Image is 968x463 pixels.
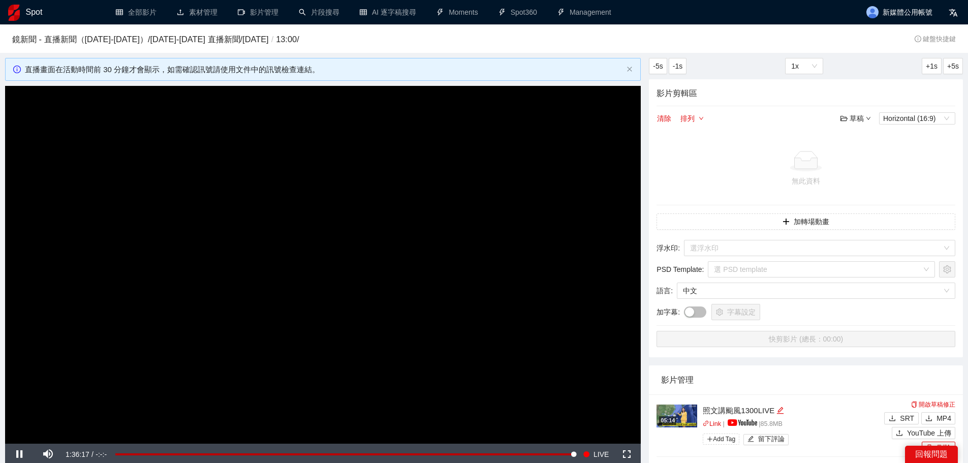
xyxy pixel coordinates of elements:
span: down [866,116,871,121]
span: delete [926,444,933,452]
a: linkLink [703,420,721,427]
h4: 影片剪輯區 [657,87,955,100]
button: +1s [922,58,942,74]
div: 編輯 [776,405,784,417]
button: downloadSRT [884,412,919,424]
button: setting字幕設定 [711,304,760,320]
span: down [699,116,704,122]
span: +5s [947,60,959,72]
span: edit [776,407,784,414]
button: 清除 [657,112,672,125]
span: 中文 [683,283,949,298]
span: info-circle [13,66,21,73]
span: MP4 [936,413,951,424]
span: Add Tag [703,434,739,445]
span: upload [896,429,903,438]
div: 影片管理 [661,365,951,394]
div: 回報問題 [905,446,958,463]
a: upload素材管理 [177,8,217,16]
img: logo [8,5,20,21]
button: uploadYouTube 上傳 [892,427,955,439]
div: 無此資料 [661,175,951,187]
span: edit [747,436,754,443]
span: folder-open [840,115,848,122]
button: downloadMP4 [921,412,955,424]
span: 語言 : [657,285,673,296]
a: 開啟草稿修正 [911,401,955,408]
span: 1x [791,58,817,74]
a: tableAI 逐字稿搜尋 [360,8,416,16]
span: Horizontal (16:9) [883,113,951,124]
span: copy [911,402,917,408]
a: thunderboltMoments [436,8,478,16]
span: plus [783,218,790,226]
h3: 鏡新聞 - 直播新聞（[DATE]-[DATE]） / [DATE]-[DATE] 直播新聞 / [DATE] 13:00 / [12,33,788,46]
span: 加字幕 : [657,306,680,318]
span: info-circle [915,36,921,42]
div: 05:14 [659,416,676,425]
div: Video Player [5,86,641,444]
button: 快剪影片 (總長：00:00) [657,331,955,347]
div: 草稿 [840,113,871,124]
a: thunderboltSpot360 [498,8,537,16]
img: avatar [866,6,879,18]
span: 1:36:17 [66,450,89,458]
span: 浮水印 : [657,242,680,254]
button: delete刪除 [922,442,955,454]
span: -1s [673,60,682,72]
span: close [627,66,633,72]
a: table全部影片 [116,8,157,16]
div: 直播畫面在活動時間前 30 分鐘才會顯示，如需確認訊號請使用文件中的訊號檢查連結。 [25,64,622,76]
div: 照文講颱風1300LIVE [703,405,882,417]
a: video-camera影片管理 [238,8,278,16]
button: edit留下評論 [743,434,789,445]
button: -5s [649,58,667,74]
a: thunderboltManagement [557,8,611,16]
span: / [91,450,93,458]
button: plus加轉場動畫 [657,213,955,230]
span: +1s [926,60,938,72]
span: YouTube 上傳 [907,427,951,439]
span: 鍵盤快捷鍵 [915,36,956,43]
p: | | 85.8 MB [703,419,882,429]
a: search片段搜尋 [299,8,339,16]
span: download [925,415,932,423]
span: link [703,420,709,427]
span: -5s [653,60,663,72]
div: Progress Bar [115,453,574,455]
span: / [269,35,276,44]
button: close [627,66,633,73]
button: +5s [943,58,963,74]
span: plus [707,436,713,442]
span: download [889,415,896,423]
button: 排列down [680,112,704,125]
button: -1s [669,58,686,74]
img: yt_logo_rgb_light.a676ea31.png [728,419,757,426]
img: 07092bb1-6975-4c91-804b-725cebb9af42.jpg [657,405,697,427]
span: PSD Template : [657,264,704,275]
span: SRT [900,413,914,424]
button: setting [939,261,955,277]
span: -:-:- [96,450,107,458]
